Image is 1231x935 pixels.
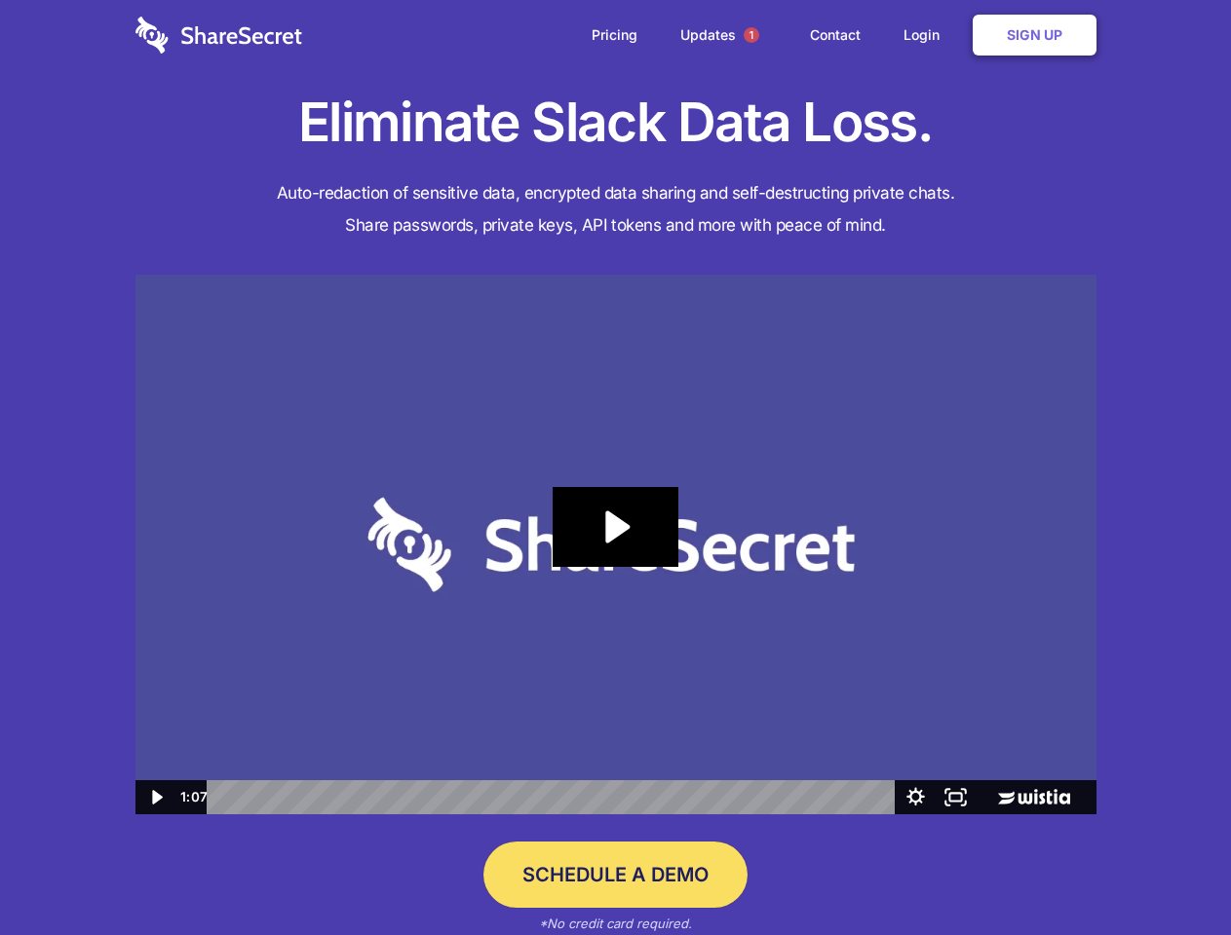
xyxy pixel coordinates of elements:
h4: Auto-redaction of sensitive data, encrypted data sharing and self-destructing private chats. Shar... [135,177,1096,242]
button: Play Video [135,780,175,814]
a: Pricing [572,5,657,65]
img: Sharesecret [135,275,1096,815]
h1: Eliminate Slack Data Loss. [135,88,1096,158]
img: logo-wordmark-white-trans-d4663122ce5f474addd5e946df7df03e33cb6a1c49d2221995e7729f52c070b2.svg [135,17,302,54]
a: Contact [790,5,880,65]
a: Login [884,5,969,65]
